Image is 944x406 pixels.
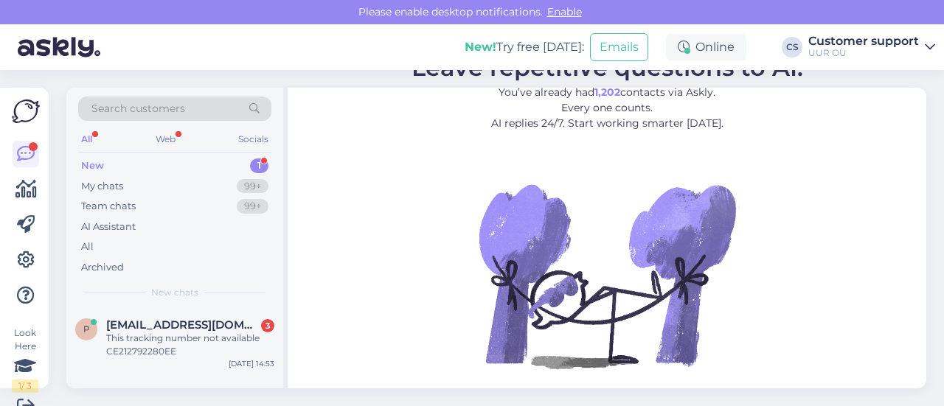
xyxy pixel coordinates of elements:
div: Archived [81,260,124,275]
div: Customer support [808,35,919,47]
b: 1,202 [594,85,620,99]
div: This tracking number not available CE212792280EE [106,332,274,358]
b: New! [465,40,496,54]
div: Socials [235,130,271,149]
div: 1 [250,158,268,173]
div: Team chats [81,199,136,214]
span: Enable [543,5,586,18]
div: New [81,158,104,173]
div: Web [153,130,178,149]
div: Online [666,34,746,60]
div: 99+ [237,179,268,194]
div: 99+ [237,199,268,214]
div: CS [782,37,802,57]
img: Askly Logo [12,99,40,123]
div: All [81,239,94,254]
a: Customer supportUUR OÜ [808,35,935,59]
div: My chats [81,179,123,194]
span: New chats [151,286,198,299]
div: UUR OÜ [808,47,919,59]
span: p [83,323,90,335]
div: Try free [DATE]: [465,38,584,56]
div: 3 [261,319,274,332]
div: 1 / 3 [12,379,38,393]
span: Search customers [91,101,185,116]
span: pernillany@hotmail.com [106,318,260,332]
div: [DATE] 14:53 [229,358,274,369]
p: You’ve already had contacts via Askly. Every one counts. AI replies 24/7. Start working smarter [... [412,85,803,131]
div: All [78,130,95,149]
div: AI Assistant [81,220,136,234]
button: Emails [590,33,648,61]
div: Look Here [12,326,38,393]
